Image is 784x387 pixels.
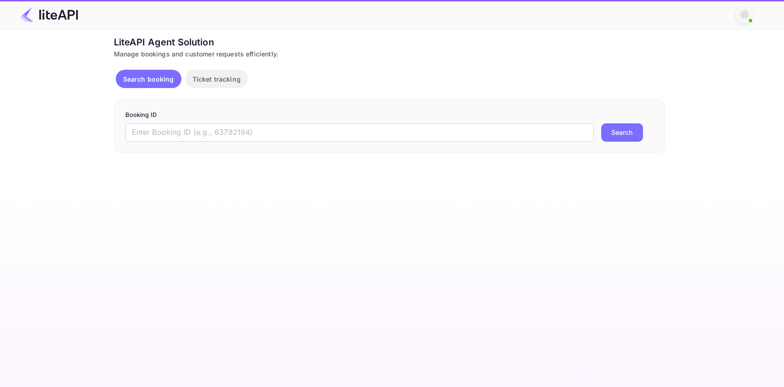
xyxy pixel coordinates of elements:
p: Search booking [123,74,174,84]
p: Ticket tracking [192,74,241,84]
input: Enter Booking ID (e.g., 63782194) [125,123,594,142]
div: Manage bookings and customer requests efficiently. [114,49,665,59]
img: LiteAPI Logo [20,7,78,22]
div: LiteAPI Agent Solution [114,35,665,49]
button: Search [601,123,643,142]
p: Booking ID [125,111,654,120]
